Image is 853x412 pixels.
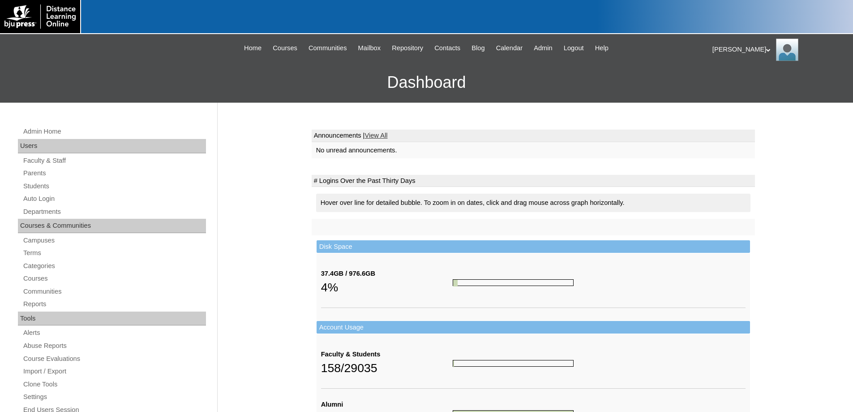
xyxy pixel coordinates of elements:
a: Categories [22,260,206,272]
a: Parents [22,168,206,179]
div: Users [18,139,206,153]
a: Admin [529,43,557,53]
div: Alumni [321,400,453,409]
img: Pam Miller / Distance Learning Online Staff [776,39,798,61]
a: Import / Export [22,366,206,377]
a: Contacts [430,43,465,53]
span: Mailbox [358,43,381,53]
a: Reports [22,299,206,310]
span: Calendar [496,43,523,53]
img: logo-white.png [4,4,76,29]
span: Home [244,43,261,53]
a: Departments [22,206,206,217]
a: Auto Login [22,193,206,204]
td: Announcements | [312,130,755,142]
div: 158/29035 [321,359,453,377]
td: Disk Space [317,240,750,253]
a: Course Evaluations [22,353,206,364]
a: Admin Home [22,126,206,137]
div: Hover over line for detailed bubble. To zoom in on dates, click and drag mouse across graph horiz... [316,194,750,212]
a: Terms [22,247,206,259]
div: 4% [321,278,453,296]
a: Faculty & Staff [22,155,206,166]
h3: Dashboard [4,62,849,103]
span: Courses [273,43,297,53]
a: Calendar [492,43,527,53]
a: Blog [467,43,489,53]
a: Help [591,43,613,53]
a: Courses [268,43,302,53]
div: 37.4GB / 976.6GB [321,269,453,278]
a: Courses [22,273,206,284]
div: Faculty & Students [321,350,453,359]
span: Contacts [434,43,460,53]
a: Logout [559,43,588,53]
span: Repository [392,43,423,53]
div: [PERSON_NAME] [712,39,844,61]
span: Communities [309,43,347,53]
a: Repository [387,43,428,53]
a: Abuse Reports [22,340,206,351]
span: Logout [564,43,584,53]
div: Courses & Communities [18,219,206,233]
a: Clone Tools [22,379,206,390]
a: Home [240,43,266,53]
div: Tools [18,312,206,326]
a: Settings [22,391,206,403]
span: Blog [472,43,484,53]
a: Students [22,181,206,192]
a: Communities [22,286,206,297]
span: Admin [534,43,553,53]
a: Campuses [22,235,206,246]
td: # Logins Over the Past Thirty Days [312,175,755,187]
a: Alerts [22,327,206,338]
a: Mailbox [354,43,386,53]
span: Help [595,43,609,53]
td: Account Usage [317,321,750,334]
a: View All [364,132,387,139]
a: Communities [304,43,351,53]
td: No unread announcements. [312,142,755,159]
